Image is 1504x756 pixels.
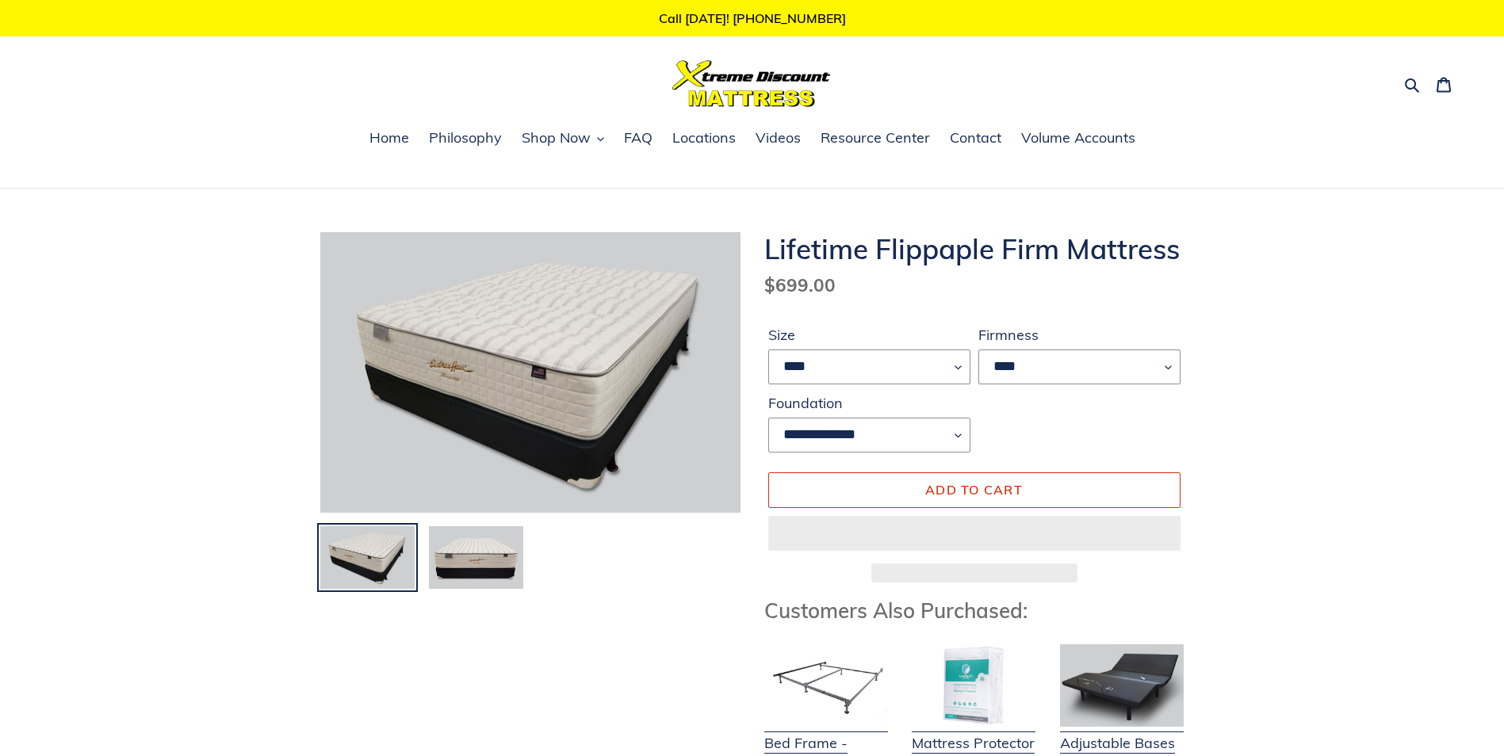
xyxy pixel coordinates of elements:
h3: Customers Also Purchased: [764,598,1184,623]
span: Resource Center [821,128,930,147]
button: Add to cart [768,472,1181,507]
span: Shop Now [522,128,591,147]
a: FAQ [616,127,660,151]
span: FAQ [624,128,652,147]
img: Lifetime-flippable-firm-mattress-and-foundation-angled-view [320,232,741,512]
span: Philosophy [429,128,502,147]
a: Volume Accounts [1013,127,1143,151]
img: Load image into Gallery viewer, Lifetime-flippable-firm-mattress-and-foundation-angled-view [319,525,416,591]
span: Contact [950,128,1001,147]
img: Bed Frame [764,644,888,727]
label: Foundation [768,392,970,414]
span: Videos [756,128,801,147]
a: Home [362,127,417,151]
a: Locations [664,127,744,151]
a: Contact [942,127,1009,151]
label: Firmness [978,324,1181,346]
span: Locations [672,128,736,147]
a: Resource Center [813,127,938,151]
span: $699.00 [764,273,836,296]
label: Size [768,324,970,346]
span: Home [369,128,409,147]
span: Add to cart [925,482,1023,498]
button: Shop Now [514,127,612,151]
a: Philosophy [421,127,510,151]
img: Load image into Gallery viewer, Lifetime-flippable-firm-mattress-and-foundation [427,525,525,591]
span: Volume Accounts [1021,128,1135,147]
img: Adjustable Base [1060,644,1184,727]
img: Mattress Protector [912,644,1035,727]
a: Videos [748,127,809,151]
h1: Lifetime Flippaple Firm Mattress [764,232,1184,265]
img: Xtreme Discount Mattress [672,60,831,107]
